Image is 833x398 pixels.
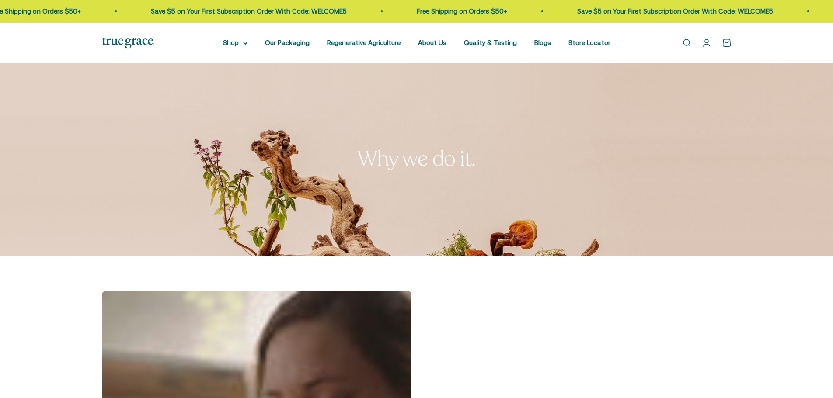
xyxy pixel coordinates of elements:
[534,39,551,46] a: Blogs
[223,38,247,48] summary: Shop
[265,39,310,46] a: Our Packaging
[415,7,505,15] a: Free Shipping on Orders $50+
[464,39,517,46] a: Quality & Testing
[568,39,610,46] a: Store Locator
[357,145,476,173] split-lines: Why we do it.
[418,39,446,46] a: About Us
[149,6,345,17] p: Save $5 on Your First Subscription Order With Code: WELCOME5
[575,6,771,17] p: Save $5 on Your First Subscription Order With Code: WELCOME5
[327,39,401,46] a: Regenerative Agriculture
